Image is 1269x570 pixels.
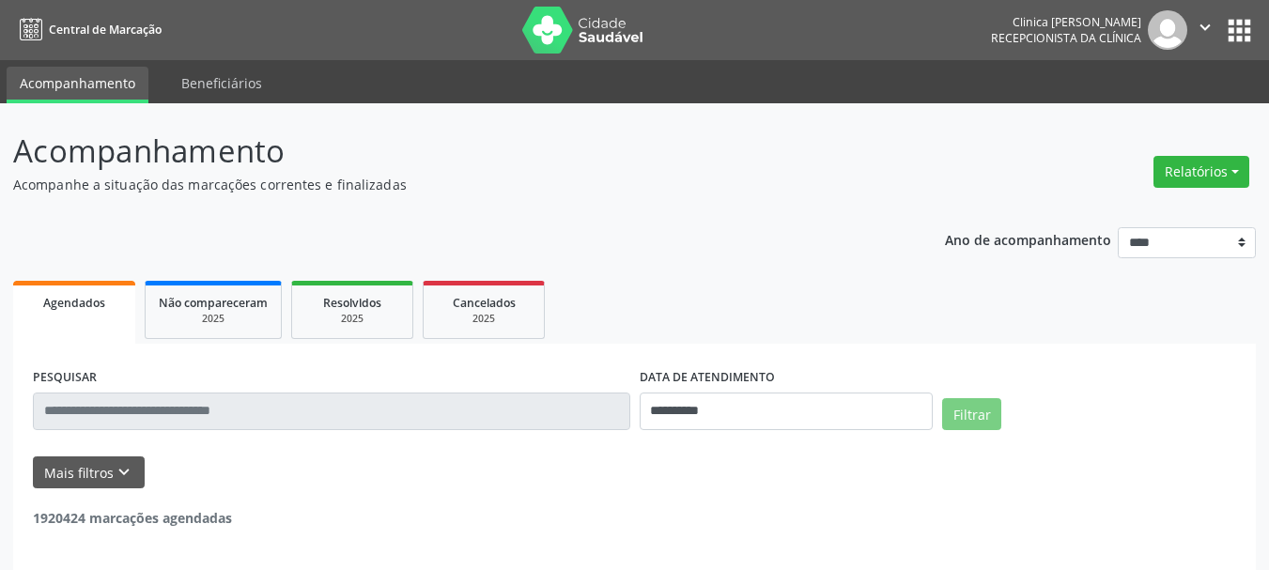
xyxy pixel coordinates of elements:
div: 2025 [305,312,399,326]
button: Relatórios [1153,156,1249,188]
label: PESQUISAR [33,363,97,393]
a: Acompanhamento [7,67,148,103]
span: Recepcionista da clínica [991,30,1141,46]
strong: 1920424 marcações agendadas [33,509,232,527]
span: Resolvidos [323,295,381,311]
p: Acompanhamento [13,128,883,175]
i:  [1195,17,1215,38]
button:  [1187,10,1223,50]
button: Filtrar [942,398,1001,430]
span: Cancelados [453,295,516,311]
i: keyboard_arrow_down [114,462,134,483]
button: apps [1223,14,1256,47]
p: Ano de acompanhamento [945,227,1111,251]
div: 2025 [159,312,268,326]
label: DATA DE ATENDIMENTO [640,363,775,393]
img: img [1148,10,1187,50]
button: Mais filtroskeyboard_arrow_down [33,456,145,489]
p: Acompanhe a situação das marcações correntes e finalizadas [13,175,883,194]
span: Não compareceram [159,295,268,311]
span: Agendados [43,295,105,311]
div: 2025 [437,312,531,326]
a: Beneficiários [168,67,275,100]
span: Central de Marcação [49,22,162,38]
div: Clinica [PERSON_NAME] [991,14,1141,30]
a: Central de Marcação [13,14,162,45]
